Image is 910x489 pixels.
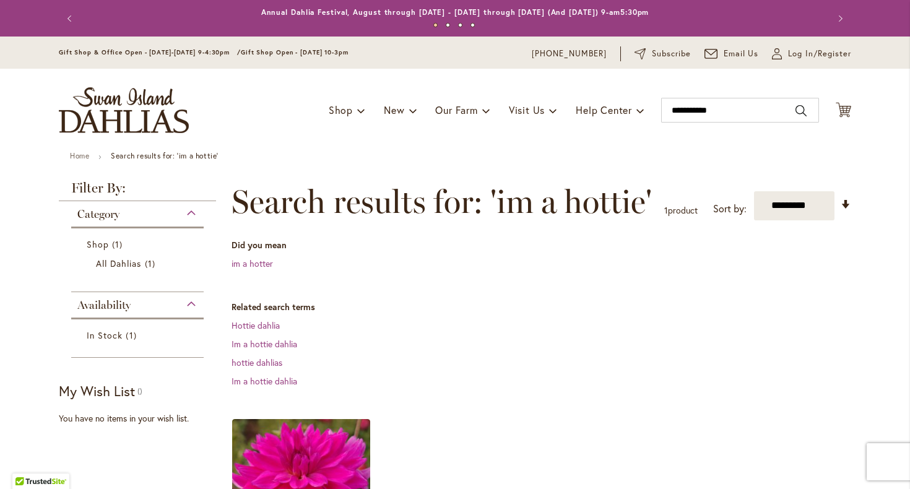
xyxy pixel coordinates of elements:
a: Im a hottie dahlia [232,375,297,387]
button: 1 of 4 [433,23,438,27]
span: 1 [112,238,126,251]
button: 3 of 4 [458,23,462,27]
span: Availability [77,298,131,312]
dt: Related search terms [232,301,851,313]
span: Visit Us [509,103,545,116]
span: Our Farm [435,103,477,116]
span: All Dahlias [96,257,142,269]
span: New [384,103,404,116]
a: Shop [87,238,191,251]
span: 1 [664,204,668,216]
span: Help Center [576,103,632,116]
span: Gift Shop Open - [DATE] 10-3pm [241,48,349,56]
strong: Filter By: [59,181,216,201]
a: Log In/Register [772,48,851,60]
span: Category [77,207,119,221]
a: Subscribe [635,48,691,60]
a: Annual Dahlia Festival, August through [DATE] - [DATE] through [DATE] (And [DATE]) 9-am5:30pm [261,7,649,17]
button: 2 of 4 [446,23,450,27]
span: Gift Shop & Office Open - [DATE]-[DATE] 9-4:30pm / [59,48,241,56]
span: Search results for: 'im a hottie' [232,183,652,220]
button: Next [826,6,851,31]
span: In Stock [87,329,123,341]
a: Hottie dahlia [232,319,280,331]
strong: Search results for: 'im a hottie' [111,151,219,160]
a: All Dahlias [96,257,182,270]
span: Shop [87,238,109,250]
span: Log In/Register [788,48,851,60]
a: Email Us [704,48,759,60]
a: im a hotter [232,257,273,269]
div: You have no items in your wish list. [59,412,224,425]
span: Shop [329,103,353,116]
span: Subscribe [652,48,691,60]
button: Previous [59,6,84,31]
button: 4 of 4 [470,23,475,27]
a: Im a hottie dahlia [232,338,297,350]
a: hottie dahlias [232,357,282,368]
span: Email Us [724,48,759,60]
a: In Stock 1 [87,329,191,342]
span: 1 [126,329,139,342]
strong: My Wish List [59,382,135,400]
span: 1 [145,257,158,270]
a: store logo [59,87,189,133]
label: Sort by: [713,197,747,220]
a: [PHONE_NUMBER] [532,48,607,60]
a: Home [70,151,89,160]
p: product [664,201,698,220]
dt: Did you mean [232,239,851,251]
